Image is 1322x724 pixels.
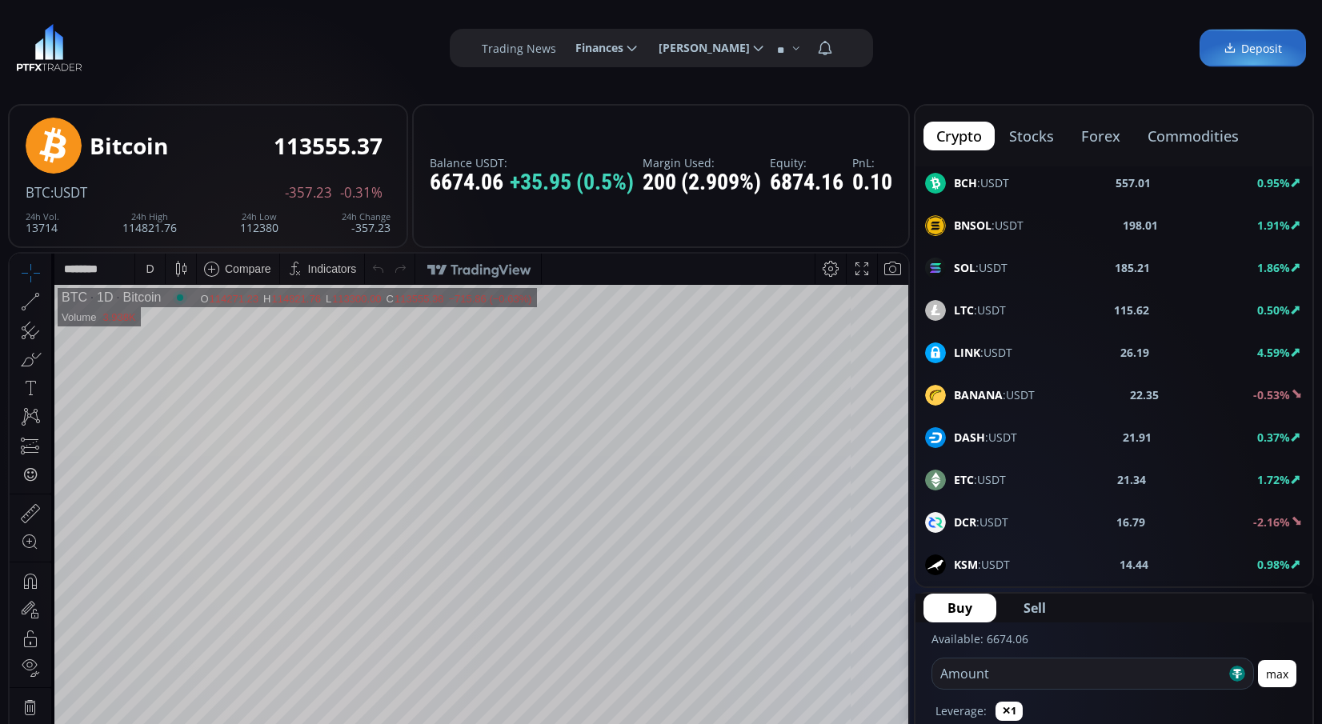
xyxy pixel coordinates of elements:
[863,634,895,665] div: Toggle Auto Scale
[1253,514,1290,530] b: -2.16%
[342,212,391,222] div: 24h Change
[16,24,82,72] img: LOGO
[954,302,974,318] b: LTC
[954,217,1024,234] span: :USDT
[1257,345,1290,360] b: 4.59%
[1130,386,1159,403] b: 22.35
[923,122,995,150] button: crypto
[1120,556,1148,573] b: 14.44
[1200,30,1306,67] a: Deposit
[954,302,1006,318] span: :USDT
[1123,429,1152,446] b: 21.91
[240,212,278,222] div: 24h Low
[954,514,1008,530] span: :USDT
[254,39,262,51] div: H
[377,39,385,51] div: C
[814,634,836,665] div: Toggle Percentage
[298,9,347,22] div: Indicators
[954,218,991,233] b: BNSOL
[852,170,892,195] div: 0.10
[215,9,262,22] div: Compare
[50,183,87,202] span: :USDT
[81,643,93,656] div: 1y
[954,345,980,360] b: LINK
[52,37,78,51] div: BTC
[103,37,151,51] div: Bitcoin
[1116,514,1145,530] b: 16.79
[954,174,1009,191] span: :USDT
[190,39,199,51] div: O
[482,40,556,57] label: Trading News
[122,212,177,234] div: 114821.76
[510,170,634,195] span: +35.95 (0.5%)
[1024,598,1046,618] span: Sell
[947,598,972,618] span: Buy
[322,39,371,51] div: 113300.00
[842,643,857,656] div: log
[923,594,996,622] button: Buy
[1117,471,1146,488] b: 21.34
[954,514,976,530] b: DCR
[214,634,240,665] div: Go to
[262,39,310,51] div: 114821.76
[996,702,1023,721] button: ✕1
[316,39,322,51] div: L
[643,170,761,195] div: 200 (2.909%)
[1257,430,1290,445] b: 0.37%
[90,134,168,158] div: Bitcoin
[954,429,1017,446] span: :USDT
[26,212,59,222] div: 24h Vol.
[122,212,177,222] div: 24h High
[770,157,843,169] label: Equity:
[954,344,1012,361] span: :USDT
[439,39,522,51] div: −715.86 (−0.63%)
[342,212,391,234] div: -357.23
[954,472,974,487] b: ETC
[1257,260,1290,275] b: 1.86%
[931,631,1028,646] label: Available: 6674.06
[430,157,634,169] label: Balance USDT:
[200,39,249,51] div: 114271.23
[37,597,44,618] div: Hide Drawings Toolbar
[136,9,144,22] div: D
[340,186,383,200] span: -0.31%
[1120,344,1149,361] b: 26.19
[1000,594,1070,622] button: Sell
[1253,387,1290,402] b: -0.53%
[954,430,985,445] b: DASH
[836,634,863,665] div: Toggle Log Scale
[935,702,987,719] label: Leverage:
[26,212,59,234] div: 13714
[996,122,1067,150] button: stocks
[1258,660,1296,687] button: max
[93,58,126,70] div: 3.938K
[954,557,978,572] b: KSM
[564,32,623,64] span: Finances
[1257,218,1290,233] b: 1.91%
[285,186,332,200] span: -357.23
[954,387,1003,402] b: BANANA
[52,58,86,70] div: Volume
[954,386,1035,403] span: :USDT
[430,170,634,195] div: 6674.06
[240,212,278,234] div: 112380
[716,643,793,656] span: 09:42:01 (UTC)
[1115,259,1150,276] b: 185.21
[181,643,194,656] div: 1d
[852,157,892,169] label: PnL:
[1257,175,1290,190] b: 0.95%
[1257,557,1290,572] b: 0.98%
[1257,302,1290,318] b: 0.50%
[104,643,119,656] div: 3m
[711,634,799,665] button: 09:42:01 (UTC)
[1135,122,1252,150] button: commodities
[158,643,170,656] div: 5d
[130,643,146,656] div: 1m
[14,214,27,229] div: 
[643,157,761,169] label: Margin Used:
[1224,40,1282,57] span: Deposit
[58,643,70,656] div: 5y
[954,556,1010,573] span: :USDT
[954,259,1008,276] span: :USDT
